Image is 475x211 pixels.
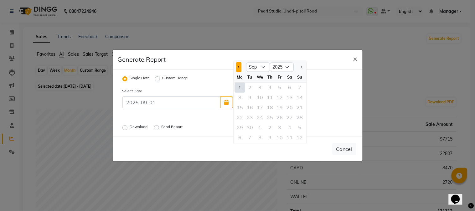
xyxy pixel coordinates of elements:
[449,186,469,205] iframe: chat widget
[285,72,295,82] div: Sa
[118,55,166,64] h5: Generate Report
[348,50,363,67] button: Close
[236,62,241,72] button: Previous month
[122,96,221,108] input: 2025-09-01
[245,72,255,82] div: Tu
[118,88,178,94] label: Select Date
[163,75,188,83] label: Custom Range
[130,75,150,83] label: Single Date
[353,54,358,63] span: ×
[235,83,245,93] div: 1
[265,72,275,82] div: Th
[235,83,245,93] div: Monday, September 1, 2025
[162,124,184,131] label: Send Report
[255,72,265,82] div: We
[332,143,356,155] button: Cancel
[130,124,149,131] label: Download
[295,72,305,82] div: Su
[275,72,285,82] div: Fr
[235,72,245,82] div: Mo
[246,63,270,72] select: Select month
[270,63,294,72] select: Select year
